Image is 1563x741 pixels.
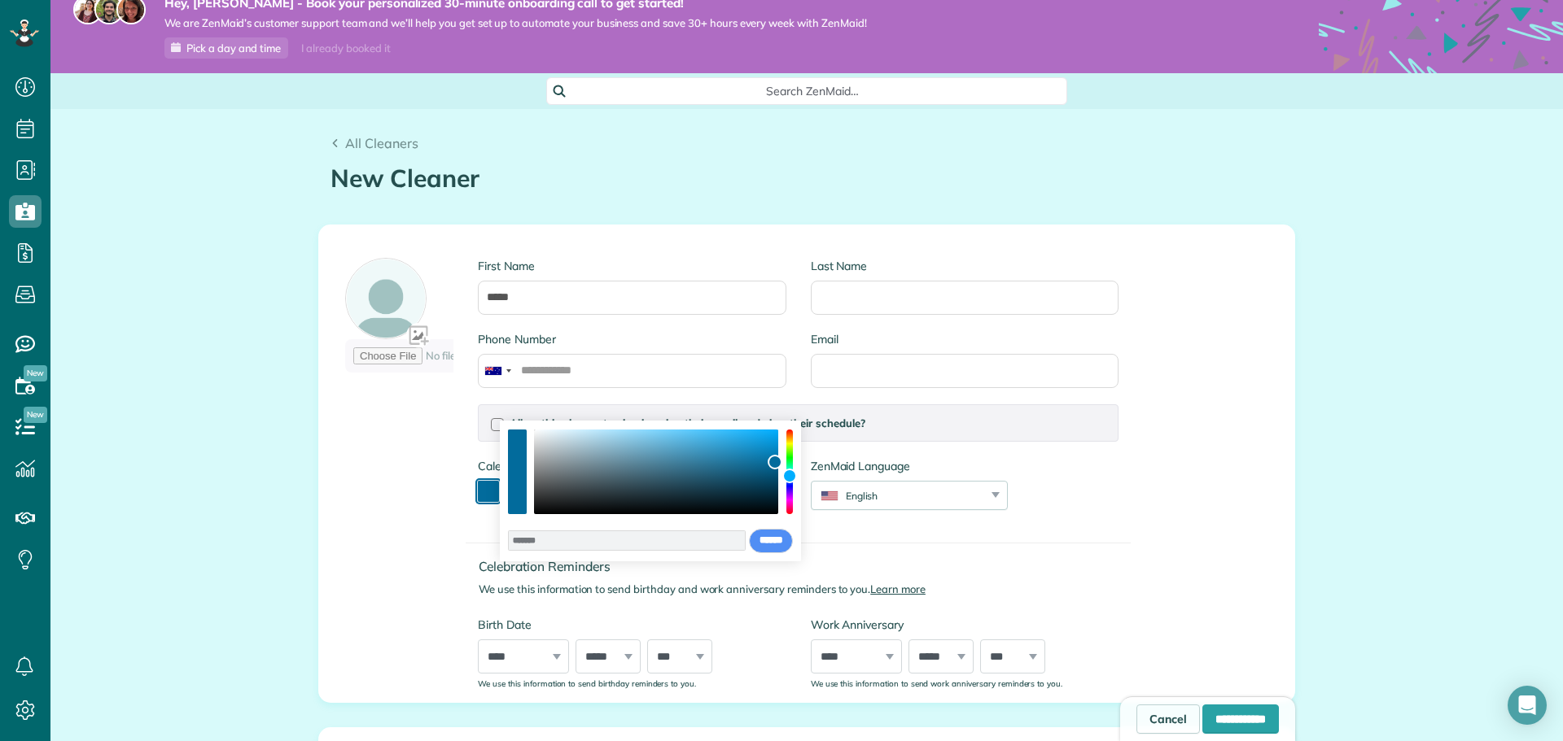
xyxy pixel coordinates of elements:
[870,582,926,595] a: Learn more
[478,678,696,688] sub: We use this information to send birthday reminders to you.
[1136,704,1200,734] a: Cancel
[1508,686,1547,725] div: Open Intercom Messenger
[186,41,281,54] span: Pick a day and time
[24,365,47,381] span: New
[164,16,867,30] span: We are ZenMaid’s customer support team and we’ll help you get set up to automate your business an...
[811,458,1008,474] label: ZenMaid Language
[291,38,400,59] div: I already booked it
[811,331,1119,347] label: Email
[479,582,1131,597] p: We use this information to send birthday and work anniversary reminders to you.
[749,529,793,553] input: save and close
[331,133,418,153] a: All Cleaners
[24,407,47,423] span: New
[478,458,553,474] label: Calendar color
[508,429,526,472] button: use previous color
[478,481,499,502] button: toggle color picker dialog
[811,617,1119,633] label: Work Anniversary
[534,429,778,514] div: color selection area
[510,416,865,429] span: Allow this cleaner to sign in using their email and view their schedule?
[345,135,418,151] span: All Cleaners
[478,258,786,274] label: First Name
[811,678,1062,688] sub: We use this information to send work anniversary reminders to you.
[500,421,802,561] div: color picker dialog
[164,37,288,59] a: Pick a day and time
[479,355,516,387] div: Australia: +61
[812,489,987,503] div: English
[478,331,786,347] label: Phone Number
[811,258,1119,274] label: Last Name
[786,429,793,514] div: hue selection slider
[508,530,746,551] input: color input field
[331,165,1283,192] h1: New Cleaner
[479,560,1131,573] h4: Celebration Reminders
[478,617,786,633] label: Birth Date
